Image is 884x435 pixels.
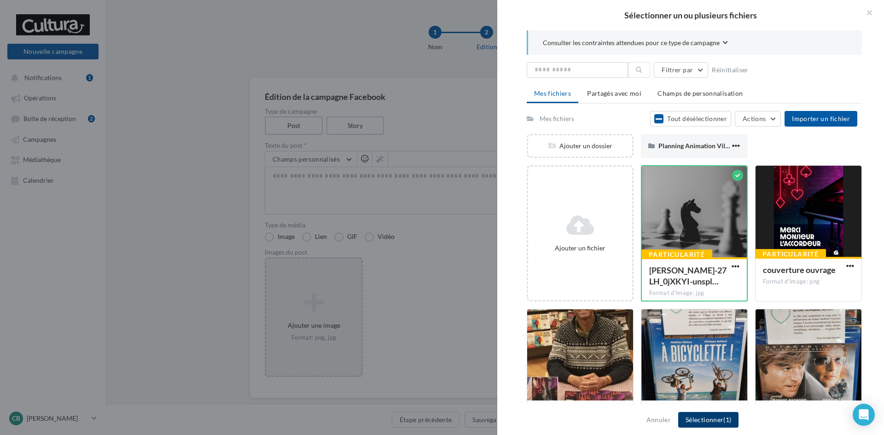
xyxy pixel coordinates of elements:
button: Filtrer par [654,62,708,78]
div: Particularité [755,249,826,259]
div: Ajouter un fichier [532,244,628,253]
span: (1) [723,416,731,423]
span: Planning Animation Villennes (29.7 x 42 cm) [658,142,785,150]
span: Importer un fichier [792,115,850,122]
div: Format d'image: png [763,278,854,286]
div: Ajouter un dossier [528,141,632,151]
span: Mes fichiers [534,89,571,97]
div: Mes fichiers [540,114,574,123]
div: Format d'image: jpg [649,289,739,297]
span: couverture ouvrage [763,265,836,275]
button: Tout désélectionner [650,111,731,127]
span: Actions [743,115,766,122]
button: Sélectionner(1) [678,412,739,428]
span: Consulter les contraintes attendues pour ce type de campagne [543,38,720,47]
div: Particularité [641,249,712,260]
button: Consulter les contraintes attendues pour ce type de campagne [543,38,728,49]
div: Open Intercom Messenger [853,404,875,426]
button: Réinitialiser [708,64,752,75]
span: Partagés avec moi [587,89,641,97]
h2: Sélectionner un ou plusieurs fichiers [512,11,869,19]
span: Champs de personnalisation [657,89,743,97]
button: Importer un fichier [785,111,857,127]
button: Annuler [643,414,675,425]
button: Actions [735,111,781,127]
span: piotr-makowski-27LH_0jXKYI-unsplash [649,265,727,286]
